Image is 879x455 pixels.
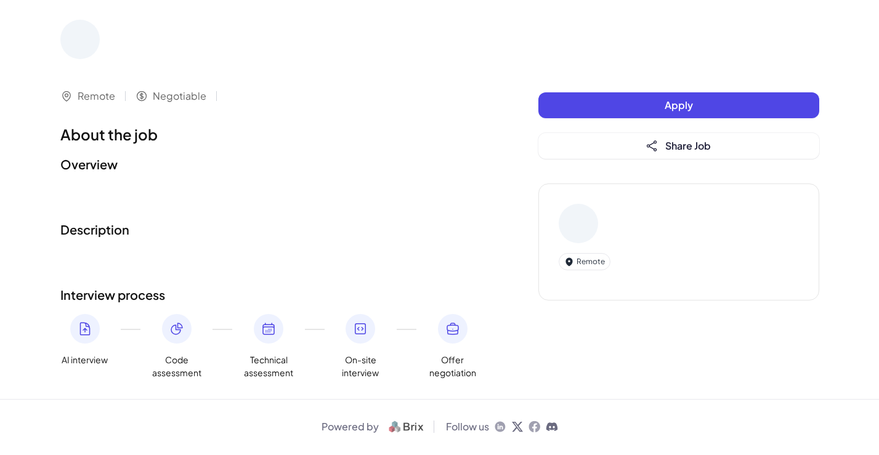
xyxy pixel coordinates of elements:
[559,253,610,270] div: Remote
[538,133,819,159] button: Share Job
[60,123,489,145] h1: About the job
[60,220,489,239] h2: Description
[322,419,379,434] span: Powered by
[665,139,711,152] span: Share Job
[446,419,489,434] span: Follow us
[60,286,489,304] h2: Interview process
[78,89,115,103] span: Remote
[153,89,206,103] span: Negotiable
[428,353,477,379] span: Offer negotiation
[62,353,108,366] span: AI interview
[538,92,819,118] button: Apply
[152,353,201,379] span: Code assessment
[384,419,429,434] img: logo
[60,155,489,174] h2: Overview
[244,353,293,379] span: Technical assessment
[336,353,385,379] span: On-site interview
[665,99,693,111] span: Apply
